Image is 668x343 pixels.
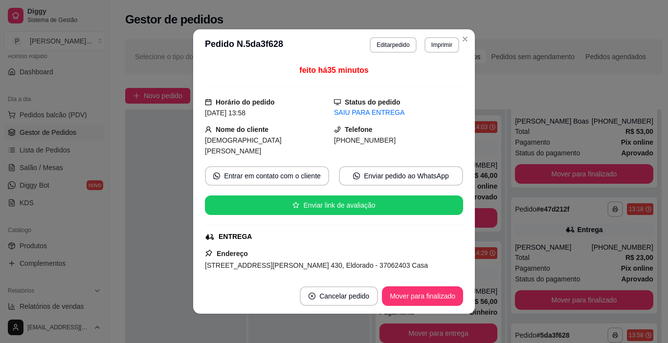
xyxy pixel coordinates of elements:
h3: Pedido N. 5da3f628 [205,37,283,53]
span: whats-app [213,172,220,179]
span: close-circle [309,293,315,300]
span: calendar [205,99,212,106]
span: phone [334,126,341,133]
span: feito há 35 minutos [299,66,368,74]
strong: Endereço [217,250,248,257]
button: Editarpedido [370,37,416,53]
span: user [205,126,212,133]
button: whats-appEnviar pedido ao WhatsApp [339,166,463,186]
button: Close [457,31,473,47]
strong: Nome do cliente [216,126,268,133]
strong: Telefone [345,126,373,133]
span: whats-app [353,172,360,179]
span: pushpin [205,249,213,257]
div: ENTREGA [219,232,252,242]
button: whats-appEntrar em contato com o cliente [205,166,329,186]
div: SAIU PARA ENTREGA [334,107,463,118]
button: close-circleCancelar pedido [300,286,378,306]
span: desktop [334,99,341,106]
span: [DEMOGRAPHIC_DATA][PERSON_NAME] [205,136,282,155]
span: star [292,202,299,209]
span: [STREET_ADDRESS][PERSON_NAME] 430, Eldorado - 37062403 Casa [205,261,428,269]
strong: Horário do pedido [216,98,275,106]
strong: Status do pedido [345,98,401,106]
button: Imprimir [424,37,459,53]
span: [PHONE_NUMBER] [334,136,396,144]
button: starEnviar link de avaliação [205,195,463,215]
button: Mover para finalizado [382,286,463,306]
span: [DATE] 13:58 [205,109,245,117]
